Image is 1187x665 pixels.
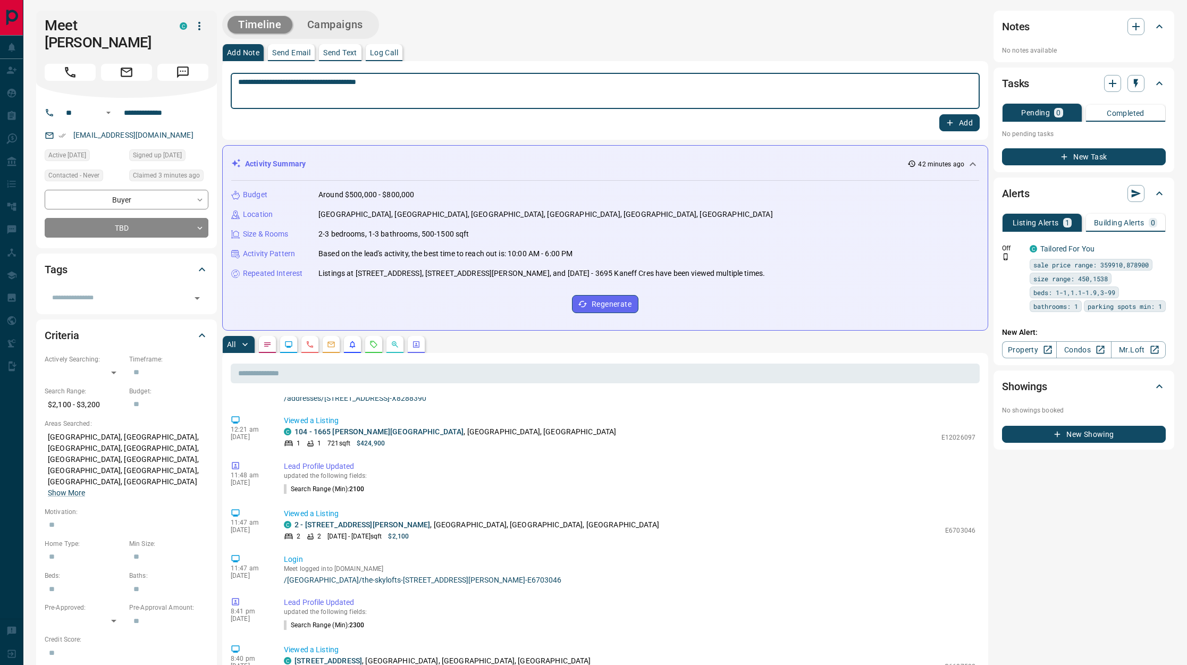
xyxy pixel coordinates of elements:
[157,64,208,81] span: Message
[284,484,365,494] p: Search Range (Min) :
[318,268,765,279] p: Listings at [STREET_ADDRESS], [STREET_ADDRESS][PERSON_NAME], and [DATE] - 3695 Kaneff Cres have b...
[1033,287,1115,298] span: beds: 1-1,1.1-1.9,3-99
[133,150,182,161] span: Signed up [DATE]
[327,439,350,448] p: 721 sqft
[306,340,314,349] svg: Calls
[48,487,85,499] button: Show More
[45,257,208,282] div: Tags
[129,603,208,612] p: Pre-Approval Amount:
[1002,18,1030,35] h2: Notes
[129,355,208,364] p: Timeframe:
[572,295,638,313] button: Regenerate
[918,159,964,169] p: 42 minutes ago
[284,428,291,435] div: condos.ca
[294,427,464,436] a: 104 - 1665 [PERSON_NAME][GEOGRAPHIC_DATA]
[231,154,979,174] div: Activity Summary42 minutes ago
[243,248,295,259] p: Activity Pattern
[231,615,268,622] p: [DATE]
[101,64,152,81] span: Email
[294,426,616,437] p: , [GEOGRAPHIC_DATA], [GEOGRAPHIC_DATA]
[1002,243,1023,253] p: Off
[369,340,378,349] svg: Requests
[180,22,187,30] div: condos.ca
[45,507,208,517] p: Motivation:
[1002,181,1166,206] div: Alerts
[1002,75,1029,92] h2: Tasks
[349,485,364,493] span: 2100
[357,439,385,448] p: $424,900
[1088,301,1162,312] span: parking spots min: 1
[318,209,773,220] p: [GEOGRAPHIC_DATA], [GEOGRAPHIC_DATA], [GEOGRAPHIC_DATA], [GEOGRAPHIC_DATA], [GEOGRAPHIC_DATA], [G...
[45,261,67,278] h2: Tags
[284,657,291,664] div: condos.ca
[284,576,975,584] a: /[GEOGRAPHIC_DATA]/the-skylofts-[STREET_ADDRESS][PERSON_NAME]-E6703046
[45,218,208,238] div: TBD
[129,170,208,184] div: Wed Aug 13 2025
[1002,14,1166,39] div: Notes
[227,341,235,348] p: All
[45,149,124,164] div: Sat Aug 09 2025
[133,170,200,181] span: Claimed 3 minutes ago
[1002,406,1166,415] p: No showings booked
[284,565,975,573] p: Meet logged into [DOMAIN_NAME]
[1013,219,1059,226] p: Listing Alerts
[284,521,291,528] div: condos.ca
[45,386,124,396] p: Search Range:
[45,327,79,344] h2: Criteria
[1030,245,1037,252] div: condos.ca
[45,396,124,414] p: $2,100 - $3,200
[45,428,208,502] p: [GEOGRAPHIC_DATA], [GEOGRAPHIC_DATA], [GEOGRAPHIC_DATA], [GEOGRAPHIC_DATA], [GEOGRAPHIC_DATA], [G...
[45,190,208,209] div: Buyer
[370,49,398,56] p: Log Call
[45,571,124,580] p: Beds:
[294,519,659,531] p: , [GEOGRAPHIC_DATA], [GEOGRAPHIC_DATA], [GEOGRAPHIC_DATA]
[1002,327,1166,338] p: New Alert:
[348,340,357,349] svg: Listing Alerts
[941,433,975,442] p: E12026097
[231,526,268,534] p: [DATE]
[190,291,205,306] button: Open
[945,526,975,535] p: E6703046
[1002,378,1047,395] h2: Showings
[243,189,267,200] p: Budget
[48,150,86,161] span: Active [DATE]
[318,229,469,240] p: 2-3 bedrooms, 1-3 bathrooms, 500-1500 sqft
[284,554,975,565] p: Login
[272,49,310,56] p: Send Email
[1002,426,1166,443] button: New Showing
[227,49,259,56] p: Add Note
[317,532,321,541] p: 2
[939,114,980,131] button: Add
[318,189,414,200] p: Around $500,000 - $800,000
[1056,341,1111,358] a: Condos
[243,229,289,240] p: Size & Rooms
[1021,109,1050,116] p: Pending
[45,539,124,549] p: Home Type:
[129,571,208,580] p: Baths:
[45,419,208,428] p: Areas Searched:
[129,539,208,549] p: Min Size:
[284,415,975,426] p: Viewed a Listing
[1002,71,1166,96] div: Tasks
[45,355,124,364] p: Actively Searching:
[391,340,399,349] svg: Opportunities
[349,621,364,629] span: 2300
[245,158,306,170] p: Activity Summary
[1065,219,1070,226] p: 1
[231,565,268,572] p: 11:47 am
[45,603,124,612] p: Pre-Approved:
[412,340,420,349] svg: Agent Actions
[1002,126,1166,142] p: No pending tasks
[318,248,573,259] p: Based on the lead's activity, the best time to reach out is: 10:00 AM - 6:00 PM
[1094,219,1144,226] p: Building Alerts
[284,461,975,472] p: Lead Profile Updated
[231,519,268,526] p: 11:47 am
[284,340,293,349] svg: Lead Browsing Activity
[294,656,362,665] a: [STREET_ADDRESS]
[284,394,975,402] a: /addresses/[STREET_ADDRESS]-X8288390
[58,132,66,139] svg: Email Verified
[284,597,975,608] p: Lead Profile Updated
[388,532,409,541] p: $2,100
[1033,273,1108,284] span: size range: 450,1538
[284,608,975,616] p: updated the following fields:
